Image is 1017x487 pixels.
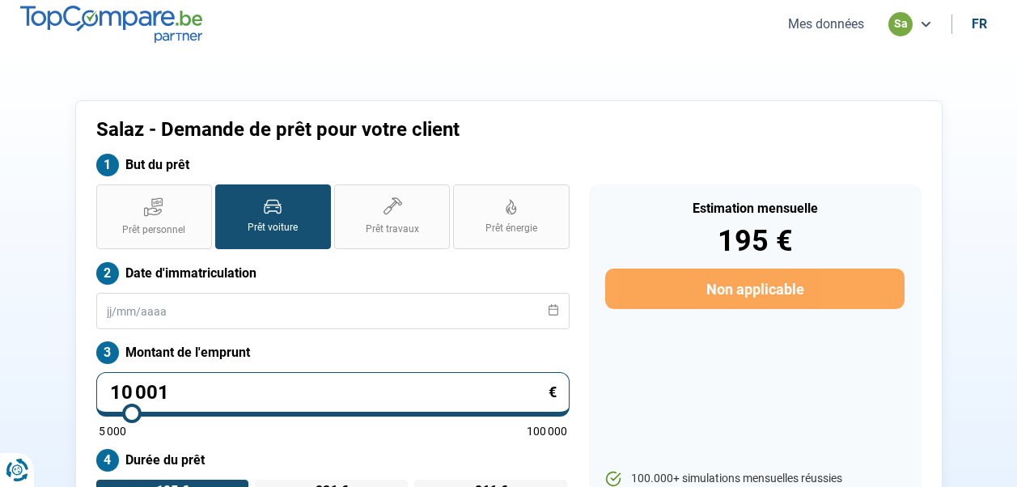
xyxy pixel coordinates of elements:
label: Montant de l'emprunt [96,341,570,364]
div: 195 € [605,227,904,256]
span: 100 000 [527,426,567,437]
label: Durée du prêt [96,449,570,472]
li: 100.000+ simulations mensuelles réussies [605,471,904,487]
div: sa [888,12,913,36]
h1: Salaz - Demande de prêt pour votre client [96,118,710,142]
label: Date d'immatriculation [96,262,570,285]
img: TopCompare.be [20,6,202,42]
input: jj/mm/aaaa [96,293,570,329]
label: But du prêt [96,154,570,176]
span: Prêt travaux [366,222,419,236]
span: 5 000 [99,426,126,437]
div: fr [972,16,987,32]
button: Mes données [783,15,869,32]
button: Non applicable [605,269,904,309]
span: Prêt personnel [122,223,185,237]
span: Prêt voiture [248,221,298,235]
span: € [549,385,557,400]
div: Estimation mensuelle [605,202,904,215]
span: Prêt énergie [485,222,537,235]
